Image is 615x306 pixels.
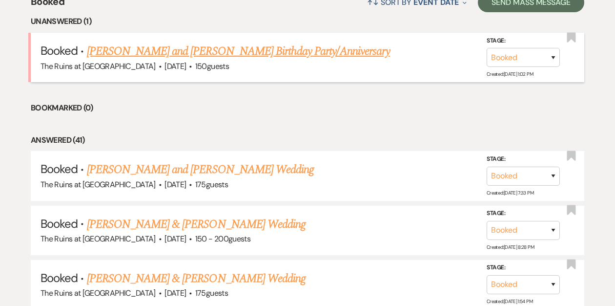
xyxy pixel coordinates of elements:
[487,298,533,305] span: Created: [DATE] 1:54 PM
[195,179,228,190] span: 175 guests
[487,35,560,46] label: Stage:
[164,179,186,190] span: [DATE]
[87,216,306,233] a: [PERSON_NAME] & [PERSON_NAME] Wedding
[41,161,78,176] span: Booked
[31,134,584,147] li: Answered (41)
[41,216,78,231] span: Booked
[195,61,229,71] span: 150 guests
[487,189,533,196] span: Created: [DATE] 7:33 PM
[487,71,533,77] span: Created: [DATE] 1:02 PM
[87,161,314,178] a: [PERSON_NAME] and [PERSON_NAME] Wedding
[195,234,250,244] span: 150 - 200 guests
[41,61,156,71] span: The Ruins at [GEOGRAPHIC_DATA]
[41,288,156,298] span: The Ruins at [GEOGRAPHIC_DATA]
[487,208,560,219] label: Stage:
[87,43,390,60] a: [PERSON_NAME] and [PERSON_NAME] Birthday Party/Anniversary
[164,234,186,244] span: [DATE]
[164,288,186,298] span: [DATE]
[41,234,156,244] span: The Ruins at [GEOGRAPHIC_DATA]
[31,102,584,114] li: Bookmarked (0)
[87,270,306,287] a: [PERSON_NAME] & [PERSON_NAME] Wedding
[487,262,560,273] label: Stage:
[487,244,534,250] span: Created: [DATE] 8:28 PM
[487,154,560,165] label: Stage:
[41,270,78,285] span: Booked
[41,43,78,58] span: Booked
[41,179,156,190] span: The Ruins at [GEOGRAPHIC_DATA]
[31,15,584,28] li: Unanswered (1)
[195,288,228,298] span: 175 guests
[164,61,186,71] span: [DATE]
